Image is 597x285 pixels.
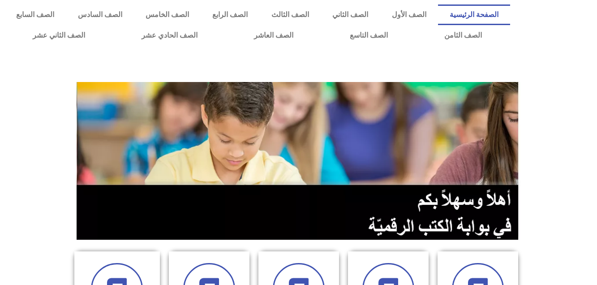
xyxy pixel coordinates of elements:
[4,25,113,46] a: الصف الثاني عشر
[113,25,226,46] a: الصف الحادي عشر
[66,4,133,25] a: الصف السادس
[226,25,322,46] a: الصف العاشر
[260,4,321,25] a: الصف الثالث
[322,25,416,46] a: الصف التاسع
[380,4,438,25] a: الصف الأول
[438,4,510,25] a: الصفحة الرئيسية
[134,4,201,25] a: الصف الخامس
[201,4,259,25] a: الصف الرابع
[4,4,66,25] a: الصف السابع
[321,4,380,25] a: الصف الثاني
[416,25,510,46] a: الصف الثامن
